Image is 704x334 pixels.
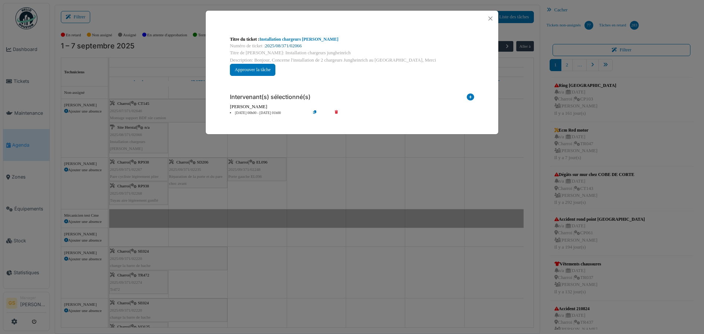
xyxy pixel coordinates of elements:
[265,43,302,48] a: 2025/08/371/02066
[230,93,311,100] h6: Intervenant(s) sélectionné(s)
[260,37,338,42] a: Installation chargeurs [PERSON_NAME]
[230,57,474,64] div: Description: Bonjour, Concerne l'installation de 2 chargeurs Jungheinrich au [GEOGRAPHIC_DATA], M...
[226,110,310,116] li: [DATE] 00h00 - [DATE] 01h00
[485,14,495,23] button: Close
[230,103,474,110] div: [PERSON_NAME]
[230,64,275,76] button: Approuver la tâche
[230,36,474,43] div: Titre du ticket :
[230,43,474,49] div: Numéro de ticket :
[230,49,474,56] div: Titre de [PERSON_NAME]: Installation chargeurs jungheinrich
[467,93,474,103] i: Ajouter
